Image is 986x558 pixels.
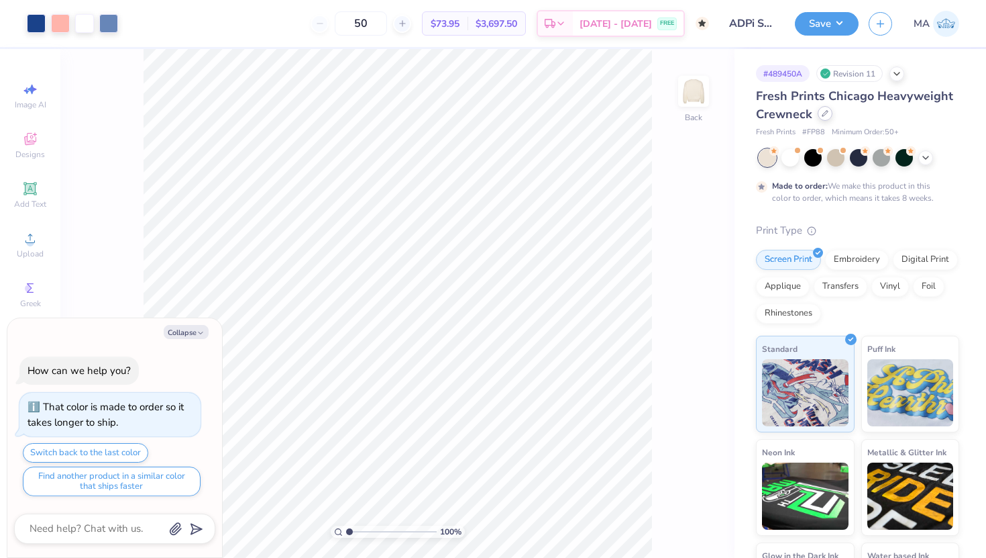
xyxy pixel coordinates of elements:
[762,359,848,426] img: Standard
[802,127,825,138] span: # FP88
[660,19,674,28] span: FREE
[756,304,821,324] div: Rhinestones
[756,65,810,82] div: # 489450A
[762,445,795,459] span: Neon Ink
[756,88,953,122] span: Fresh Prints Chicago Heavyweight Crewneck
[14,199,46,210] span: Add Text
[893,250,958,270] div: Digital Print
[335,11,387,36] input: – –
[431,17,459,31] span: $73.95
[23,443,148,463] button: Switch back to the last color
[762,463,848,530] img: Neon Ink
[762,342,798,356] span: Standard
[867,359,954,426] img: Puff Ink
[756,277,810,297] div: Applique
[580,17,652,31] span: [DATE] - [DATE]
[15,149,45,160] span: Designs
[913,277,944,297] div: Foil
[756,127,796,138] span: Fresh Prints
[867,463,954,530] img: Metallic & Glitter Ink
[772,181,828,191] strong: Made to order:
[756,223,959,238] div: Print Type
[816,65,883,82] div: Revision 11
[825,250,889,270] div: Embroidery
[795,12,859,36] button: Save
[867,445,946,459] span: Metallic & Glitter Ink
[772,180,937,204] div: We make this product in this color to order, which means it takes 8 weeks.
[20,298,41,309] span: Greek
[832,127,899,138] span: Minimum Order: 50 +
[756,250,821,270] div: Screen Print
[871,277,909,297] div: Vinyl
[476,17,517,31] span: $3,697.50
[440,526,461,538] span: 100 %
[680,78,707,105] img: Back
[28,364,131,377] div: How can we help you?
[814,277,867,297] div: Transfers
[17,248,44,259] span: Upload
[685,111,702,124] div: Back
[914,11,959,37] a: MA
[164,325,209,339] button: Collapse
[933,11,959,37] img: Mahitha Anumola
[15,99,46,110] span: Image AI
[867,342,895,356] span: Puff Ink
[719,10,785,37] input: Untitled Design
[914,16,930,32] span: MA
[28,400,184,429] div: That color is made to order so it takes longer to ship.
[23,467,201,496] button: Find another product in a similar color that ships faster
